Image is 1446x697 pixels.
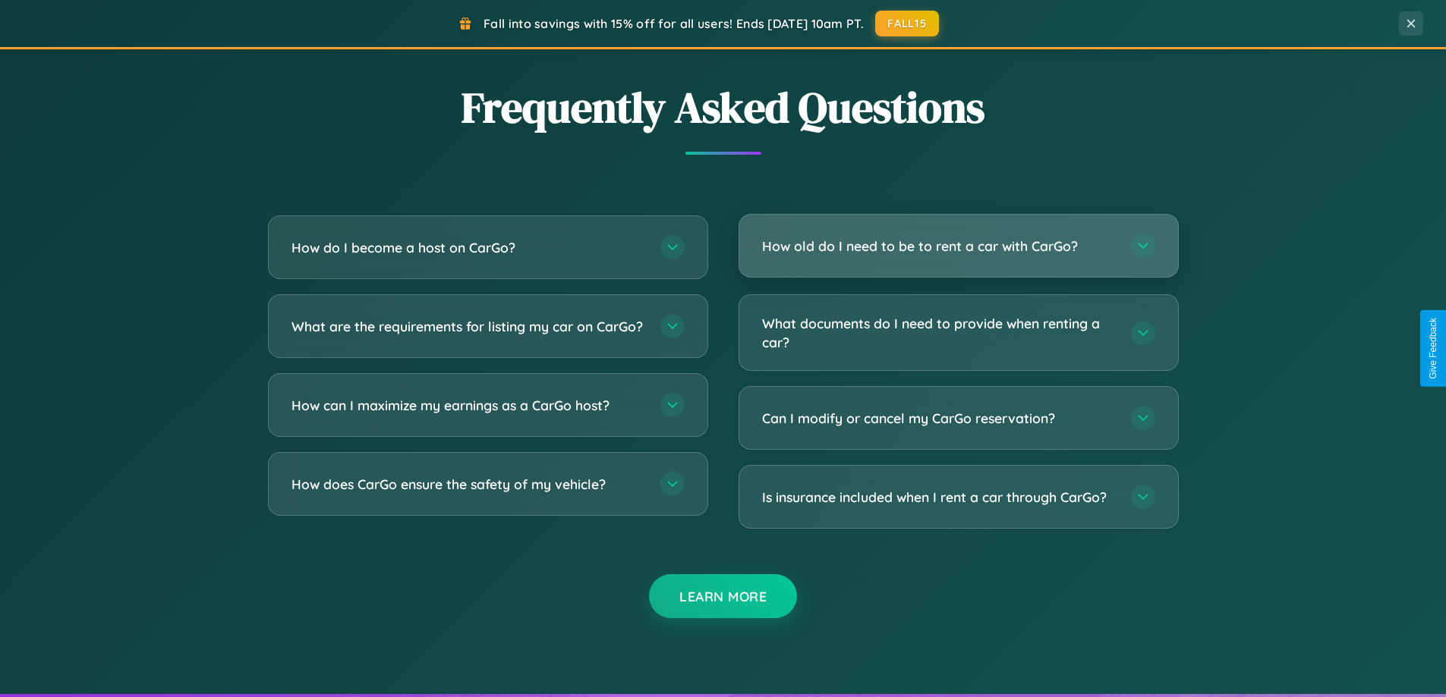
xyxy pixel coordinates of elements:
button: FALL15 [875,11,939,36]
h3: What documents do I need to provide when renting a car? [762,314,1116,351]
span: Fall into savings with 15% off for all users! Ends [DATE] 10am PT. [484,16,864,31]
button: Learn More [649,574,797,618]
div: Give Feedback [1428,318,1438,379]
h3: Can I modify or cancel my CarGo reservation? [762,409,1116,428]
h3: How do I become a host on CarGo? [291,238,645,257]
h3: How can I maximize my earnings as a CarGo host? [291,396,645,415]
h3: How old do I need to be to rent a car with CarGo? [762,237,1116,256]
h3: How does CarGo ensure the safety of my vehicle? [291,475,645,494]
h3: What are the requirements for listing my car on CarGo? [291,317,645,336]
h3: Is insurance included when I rent a car through CarGo? [762,488,1116,507]
h2: Frequently Asked Questions [268,78,1179,137]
